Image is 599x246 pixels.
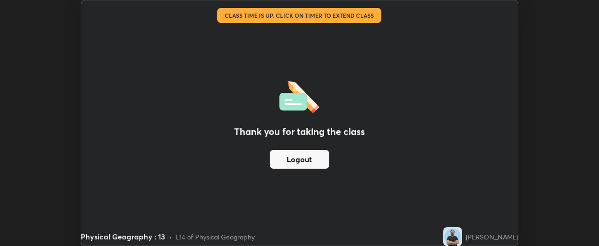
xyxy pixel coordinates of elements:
div: [PERSON_NAME] [466,232,518,242]
img: offlineFeedback.1438e8b3.svg [279,78,319,113]
div: L14 of Physical Geography [176,232,255,242]
button: Logout [270,150,329,169]
div: • [169,232,172,242]
h2: Thank you for taking the class [234,125,365,139]
div: Physical Geography : 13 [81,231,165,242]
img: f1ee3e6135ed47e1b5343f92ea906b98.jpg [443,227,462,246]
